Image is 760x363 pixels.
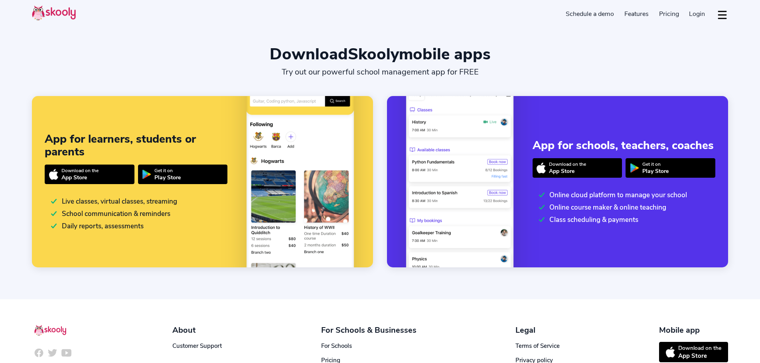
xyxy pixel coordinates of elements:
a: For Schools [321,342,352,350]
img: icon-facebook [34,348,44,358]
img: icon-youtube [61,348,71,358]
span: Skooly [348,43,399,65]
a: Get it onPlay Store [626,158,715,178]
div: Online cloud platform to manage your school [539,190,687,200]
div: School communication & reminders [51,209,170,218]
a: Pricing [654,8,684,20]
div: Legal [515,325,560,336]
a: Download on theApp Store [45,165,134,184]
div: Download on the [61,167,99,174]
a: Login [684,8,710,20]
div: About [172,325,222,336]
div: Play Store [154,174,181,181]
span: Pricing [659,10,679,18]
a: Customer Support [172,342,222,350]
div: Live classes, virtual classes, streaming [51,197,177,206]
img: icon-twitter [47,348,57,358]
div: Play Store [642,167,669,175]
div: Download mobile apps [32,45,728,64]
div: App for schools, teachers, coaches [533,139,715,152]
a: Download on theApp Store [533,158,622,178]
div: Get it on [154,167,181,174]
button: dropdown menu [717,6,728,24]
img: Skooly [34,325,66,336]
div: Daily reports, assessments [51,222,144,231]
span: Login [689,10,705,18]
a: Get it onPlay Store [138,165,228,184]
a: Terms of Service [515,342,560,350]
div: App Store [549,167,586,175]
div: Online course maker & online teaching [539,203,667,212]
div: For Schools & Businesses [321,325,417,336]
div: Class scheduling & payments [539,215,639,224]
div: App for learners, students or parents [45,133,227,158]
img: Skooly [32,5,76,21]
a: Schedule a demo [561,8,620,20]
div: Get it on [642,161,669,167]
div: Download on the [549,161,586,167]
div: Try out our powerful school management app for FREE [206,67,554,77]
div: App Store [61,174,99,181]
a: Features [619,8,654,20]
